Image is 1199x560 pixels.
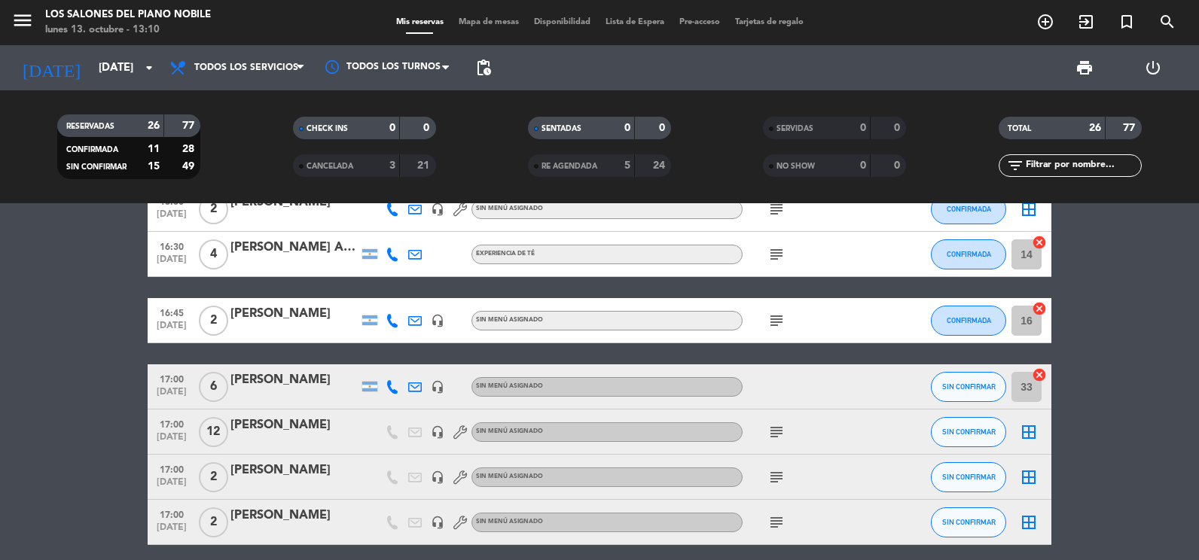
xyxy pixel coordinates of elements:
span: [DATE] [153,387,191,404]
span: 17:00 [153,415,191,432]
span: Sin menú asignado [476,519,543,525]
i: arrow_drop_down [140,59,158,77]
button: CONFIRMADA [931,306,1006,336]
input: Filtrar por nombre... [1024,157,1141,174]
strong: 49 [182,161,197,172]
span: TOTAL [1008,125,1031,132]
span: 17:00 [153,370,191,387]
i: subject [767,513,786,531]
strong: 0 [389,123,395,133]
span: [DATE] [153,477,191,495]
span: Todos los servicios [194,62,298,73]
strong: 77 [182,120,197,131]
strong: 3 [389,160,395,171]
span: 12 [199,417,228,447]
strong: 26 [1089,123,1101,133]
span: EXPERIENCIA DE TÉ [476,251,535,257]
span: [DATE] [153,254,191,272]
div: Los Salones del Piano Nobile [45,8,211,23]
strong: 0 [860,160,866,171]
i: turned_in_not [1118,13,1136,31]
span: SIN CONFIRMAR [942,428,996,436]
i: exit_to_app [1077,13,1095,31]
span: SIN CONFIRMAR [942,382,996,391]
i: subject [767,200,786,218]
strong: 77 [1123,123,1138,133]
strong: 5 [624,160,630,171]
i: headset_mic [431,425,444,439]
span: Tarjetas de regalo [728,18,811,26]
span: [DATE] [153,522,191,540]
span: SIN CONFIRMAR [942,473,996,481]
span: CANCELADA [307,163,353,170]
span: Mapa de mesas [451,18,526,26]
i: cancel [1032,301,1047,316]
button: CONFIRMADA [931,239,1006,269]
span: RE AGENDADA [542,163,597,170]
strong: 0 [860,123,866,133]
span: 2 [199,507,228,537]
span: Lista de Espera [598,18,672,26]
span: 2 [199,194,228,224]
i: subject [767,312,786,330]
i: headset_mic [431,314,444,327]
i: headset_mic [431,202,444,216]
strong: 0 [423,123,432,133]
button: CONFIRMADA [931,194,1006,224]
div: [PERSON_NAME] [230,304,358,324]
span: SENTADAS [542,125,581,132]
strong: 0 [659,123,668,133]
i: cancel [1032,367,1047,382]
button: SIN CONFIRMAR [931,372,1006,402]
i: menu [11,9,34,32]
button: menu [11,9,34,37]
i: headset_mic [431,470,444,484]
span: 17:00 [153,460,191,477]
i: filter_list [1006,157,1024,175]
span: SIN CONFIRMAR [942,518,996,526]
div: [PERSON_NAME] [230,193,358,212]
span: 4 [199,239,228,269]
i: border_all [1020,468,1038,486]
strong: 28 [182,144,197,154]
span: [DATE] [153,209,191,227]
i: border_all [1020,200,1038,218]
strong: 21 [417,160,432,171]
strong: 0 [894,123,903,133]
button: SIN CONFIRMAR [931,462,1006,492]
span: 2 [199,462,228,492]
span: CONFIRMADA [947,205,991,213]
span: SERVIDAS [776,125,813,132]
strong: 24 [653,160,668,171]
span: Disponibilidad [526,18,598,26]
strong: 15 [148,161,160,172]
span: pending_actions [474,59,493,77]
span: Sin menú asignado [476,317,543,323]
span: Sin menú asignado [476,428,543,434]
span: Sin menú asignado [476,205,543,212]
i: power_settings_new [1144,59,1162,77]
div: [PERSON_NAME] Ant [PERSON_NAME] [230,238,358,257]
span: CONFIRMADA [947,316,991,324]
span: Sin menú asignado [476,473,543,479]
strong: 0 [624,123,630,133]
button: SIN CONFIRMAR [931,507,1006,537]
i: border_all [1020,513,1038,531]
span: RESERVADAS [66,123,114,130]
div: [PERSON_NAME] [230,415,358,435]
span: [DATE] [153,432,191,449]
i: subject [767,423,786,441]
div: LOG OUT [1119,45,1188,90]
span: CONFIRMADA [947,250,991,258]
i: add_circle_outline [1036,13,1054,31]
i: headset_mic [431,380,444,394]
span: 6 [199,372,228,402]
span: [DATE] [153,321,191,338]
i: cancel [1032,235,1047,250]
span: 2 [199,306,228,336]
span: Sin menú asignado [476,383,543,389]
div: [PERSON_NAME] [230,506,358,525]
div: [PERSON_NAME] [230,370,358,390]
span: CHECK INS [307,125,348,132]
span: Mis reservas [389,18,451,26]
